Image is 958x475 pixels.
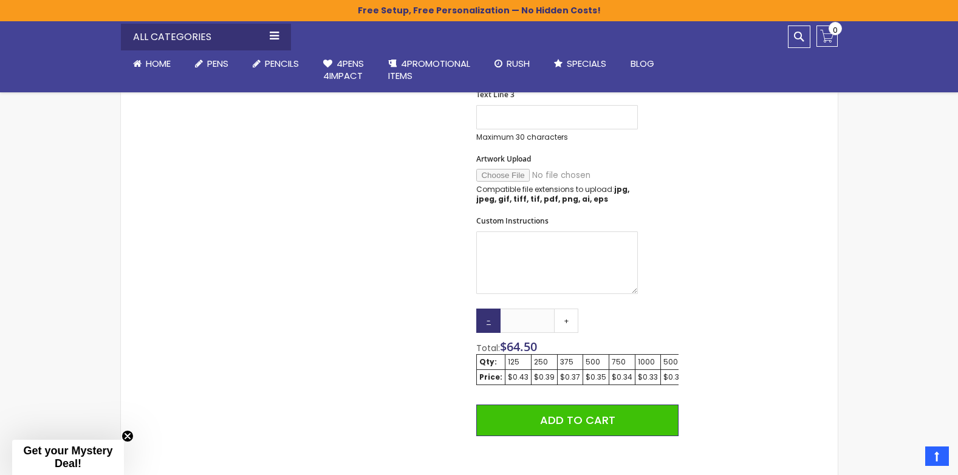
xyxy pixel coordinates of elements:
[323,57,364,82] span: 4Pens 4impact
[560,372,580,382] div: $0.37
[476,405,678,436] button: Add to Cart
[534,372,555,382] div: $0.39
[183,50,241,77] a: Pens
[638,372,658,382] div: $0.33
[241,50,311,77] a: Pencils
[612,357,632,367] div: 750
[540,412,615,428] span: Add to Cart
[476,154,531,164] span: Artwork Upload
[482,50,542,77] a: Rush
[631,57,654,70] span: Blog
[612,372,632,382] div: $0.34
[265,57,299,70] span: Pencils
[663,357,683,367] div: 5000
[121,430,134,442] button: Close teaser
[816,26,838,47] a: 0
[121,24,291,50] div: All Categories
[479,357,497,367] strong: Qty:
[388,57,470,82] span: 4PROMOTIONAL ITEMS
[663,372,683,382] div: $0.31
[833,24,838,36] span: 0
[638,357,658,367] div: 1000
[534,357,555,367] div: 250
[586,357,606,367] div: 500
[146,57,171,70] span: Home
[586,372,606,382] div: $0.35
[121,50,183,77] a: Home
[858,442,958,475] iframe: Google Customer Reviews
[476,185,638,204] p: Compatible file extensions to upload:
[508,357,529,367] div: 125
[376,50,482,90] a: 4PROMOTIONALITEMS
[476,132,638,142] p: Maximum 30 characters
[476,184,629,204] strong: jpg, jpeg, gif, tiff, tif, pdf, png, ai, eps
[507,57,530,70] span: Rush
[500,338,537,355] span: $
[560,357,580,367] div: 375
[618,50,666,77] a: Blog
[476,216,549,226] span: Custom Instructions
[476,309,501,333] a: -
[508,372,529,382] div: $0.43
[554,309,578,333] a: +
[476,89,515,100] span: Text Line 3
[479,372,502,382] strong: Price:
[507,338,537,355] span: 64.50
[207,57,228,70] span: Pens
[311,50,376,90] a: 4Pens4impact
[12,440,124,475] div: Get your Mystery Deal!Close teaser
[23,445,112,470] span: Get your Mystery Deal!
[542,50,618,77] a: Specials
[567,57,606,70] span: Specials
[476,342,500,354] span: Total:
